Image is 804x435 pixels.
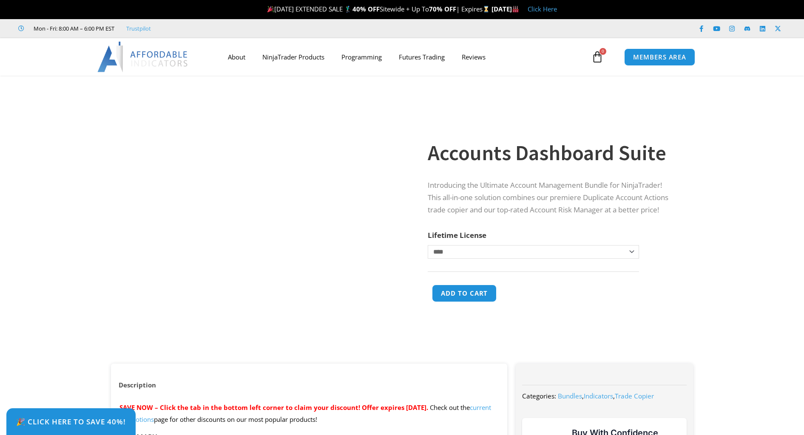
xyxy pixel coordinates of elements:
[615,392,654,400] a: Trade Copier
[428,179,676,216] p: Introducing the Ultimate Account Management Bundle for NinjaTrader! This all-in-one solution comb...
[522,392,556,400] span: Categories:
[429,5,456,13] strong: 70% OFF
[126,23,151,34] a: Trustpilot
[558,392,654,400] span: , ,
[558,392,582,400] a: Bundles
[428,230,486,240] label: Lifetime License
[624,48,695,66] a: MEMBERS AREA
[390,47,453,67] a: Futures Trading
[599,48,606,55] span: 0
[219,47,254,67] a: About
[352,5,380,13] strong: 40% OFF
[254,47,333,67] a: NinjaTrader Products
[528,5,557,13] a: Click Here
[453,47,494,67] a: Reviews
[16,418,126,425] span: 🎉 Click Here to save 40%!
[428,138,676,168] h1: Accounts Dashboard Suite
[579,45,616,69] a: 0
[584,392,613,400] a: Indicators
[31,23,114,34] span: Mon - Fri: 8:00 AM – 6:00 PM EST
[512,6,519,12] img: 🏭
[633,54,686,60] span: MEMBERS AREA
[265,5,491,13] span: [DATE] EXTENDED SALE 🏌️‍♂️ Sitewide + Up To | Expires
[333,47,390,67] a: Programming
[267,6,274,12] img: 🎉
[491,5,519,13] strong: [DATE]
[432,285,497,302] button: Add to cart
[119,403,428,412] span: SAVE NOW – Click the tab in the bottom left corner to claim your discount! Offer expires [DATE].
[97,42,189,72] img: LogoAI | Affordable Indicators – NinjaTrader
[483,6,489,12] img: ⌛
[119,402,499,426] p: Check out the page for other discounts on our most popular products!
[111,377,164,393] a: Description
[6,408,136,435] a: 🎉 Click Here to save 40%!
[219,47,589,67] nav: Menu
